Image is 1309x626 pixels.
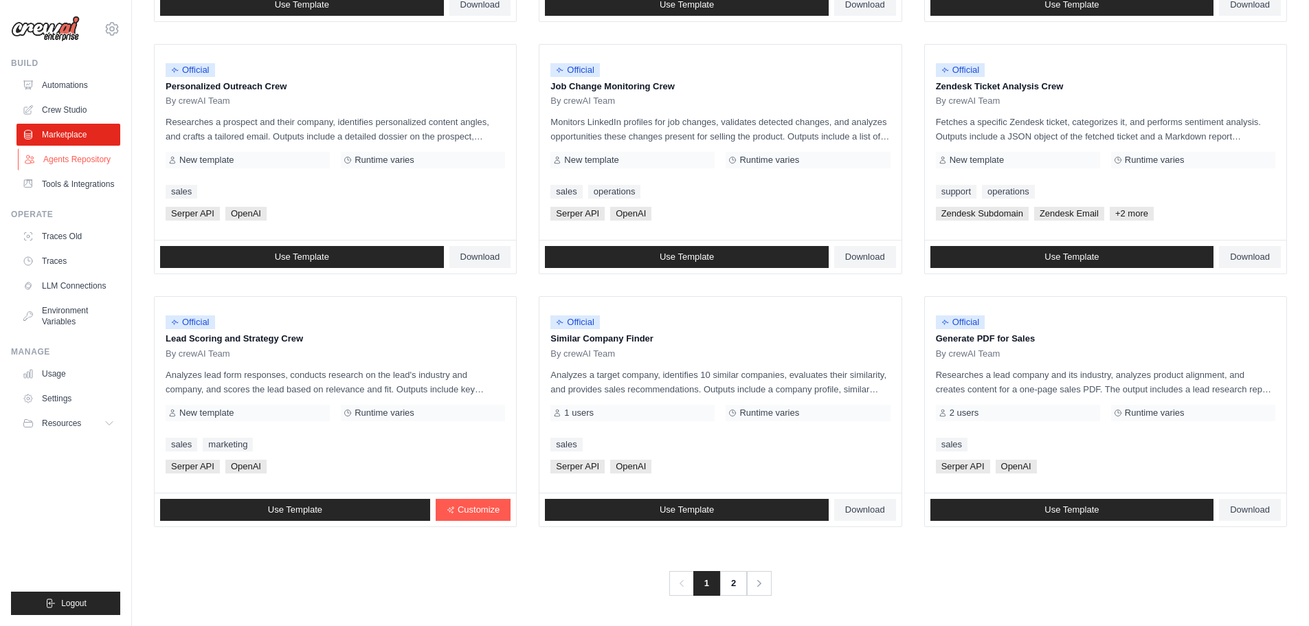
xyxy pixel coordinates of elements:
[610,460,651,473] span: OpenAI
[550,315,600,329] span: Official
[1230,504,1270,515] span: Download
[550,332,890,346] p: Similar Company Finder
[16,412,120,434] button: Resources
[166,63,215,77] span: Official
[936,80,1275,93] p: Zendesk Ticket Analysis Crew
[545,499,829,521] a: Use Template
[16,363,120,385] a: Usage
[950,407,979,418] span: 2 users
[660,251,714,262] span: Use Template
[179,155,234,166] span: New template
[1219,246,1281,268] a: Download
[166,207,220,221] span: Serper API
[936,368,1275,396] p: Researches a lead company and its industry, analyzes product alignment, and creates content for a...
[166,368,505,396] p: Analyzes lead form responses, conducts research on the lead's industry and company, and scores th...
[936,438,967,451] a: sales
[930,499,1214,521] a: Use Template
[550,96,615,107] span: By crewAI Team
[564,407,594,418] span: 1 users
[160,499,430,521] a: Use Template
[179,407,234,418] span: New template
[936,96,1000,107] span: By crewAI Team
[588,185,641,199] a: operations
[550,438,582,451] a: sales
[936,63,985,77] span: Official
[42,418,81,429] span: Resources
[1125,407,1185,418] span: Runtime varies
[739,407,799,418] span: Runtime varies
[610,207,651,221] span: OpenAI
[669,571,772,596] nav: Pagination
[166,115,505,144] p: Researches a prospect and their company, identifies personalized content angles, and crafts a tai...
[1219,499,1281,521] a: Download
[1034,207,1104,221] span: Zendesk Email
[166,96,230,107] span: By crewAI Team
[166,332,505,346] p: Lead Scoring and Strategy Crew
[16,124,120,146] a: Marketplace
[11,346,120,357] div: Manage
[550,460,605,473] span: Serper API
[1110,207,1154,221] span: +2 more
[61,598,87,609] span: Logout
[693,571,720,596] span: 1
[16,300,120,333] a: Environment Variables
[166,185,197,199] a: sales
[436,499,511,521] a: Customize
[166,80,505,93] p: Personalized Outreach Crew
[936,185,976,199] a: support
[460,251,500,262] span: Download
[550,63,600,77] span: Official
[275,251,329,262] span: Use Template
[936,315,985,329] span: Official
[545,246,829,268] a: Use Template
[225,207,267,221] span: OpenAI
[550,115,890,144] p: Monitors LinkedIn profiles for job changes, validates detected changes, and analyzes opportunitie...
[936,348,1000,359] span: By crewAI Team
[11,592,120,615] button: Logout
[930,246,1214,268] a: Use Template
[950,155,1004,166] span: New template
[16,250,120,272] a: Traces
[1044,251,1099,262] span: Use Template
[18,148,122,170] a: Agents Repository
[834,499,896,521] a: Download
[166,348,230,359] span: By crewAI Team
[355,407,414,418] span: Runtime varies
[550,80,890,93] p: Job Change Monitoring Crew
[660,504,714,515] span: Use Template
[16,99,120,121] a: Crew Studio
[1230,251,1270,262] span: Download
[225,460,267,473] span: OpenAI
[1044,504,1099,515] span: Use Template
[936,207,1029,221] span: Zendesk Subdomain
[16,225,120,247] a: Traces Old
[449,246,511,268] a: Download
[550,368,890,396] p: Analyzes a target company, identifies 10 similar companies, evaluates their similarity, and provi...
[355,155,414,166] span: Runtime varies
[16,388,120,410] a: Settings
[11,58,120,69] div: Build
[550,207,605,221] span: Serper API
[203,438,253,451] a: marketing
[550,348,615,359] span: By crewAI Team
[1125,155,1185,166] span: Runtime varies
[834,246,896,268] a: Download
[458,504,500,515] span: Customize
[166,315,215,329] span: Official
[936,115,1275,144] p: Fetches a specific Zendesk ticket, categorizes it, and performs sentiment analysis. Outputs inclu...
[739,155,799,166] span: Runtime varies
[936,460,990,473] span: Serper API
[16,173,120,195] a: Tools & Integrations
[719,571,747,596] a: 2
[166,460,220,473] span: Serper API
[166,438,197,451] a: sales
[564,155,618,166] span: New template
[550,185,582,199] a: sales
[11,209,120,220] div: Operate
[845,504,885,515] span: Download
[16,275,120,297] a: LLM Connections
[268,504,322,515] span: Use Template
[936,332,1275,346] p: Generate PDF for Sales
[982,185,1035,199] a: operations
[996,460,1037,473] span: OpenAI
